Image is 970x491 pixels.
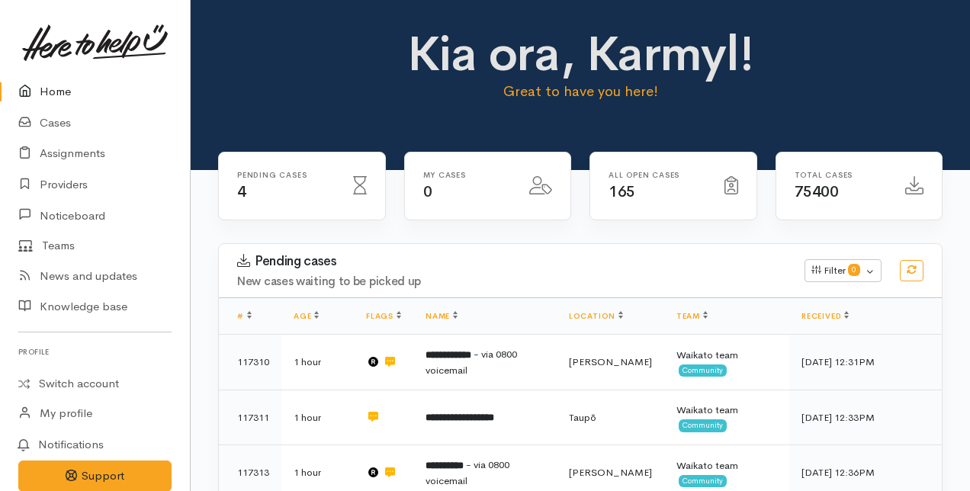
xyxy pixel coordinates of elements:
[237,311,252,321] a: #
[801,311,849,321] a: Received
[569,466,652,479] span: [PERSON_NAME]
[789,390,942,445] td: [DATE] 12:33PM
[294,311,319,321] a: Age
[237,171,335,179] h6: Pending cases
[795,171,888,179] h6: Total cases
[423,182,432,201] span: 0
[676,311,708,321] a: Team
[805,259,882,282] button: Filter0
[404,27,757,81] h1: Kia ora, Karmyl!
[679,419,727,432] span: Community
[664,390,789,445] td: Waikato team
[609,171,706,179] h6: All Open cases
[237,254,786,269] h3: Pending cases
[569,355,652,368] span: [PERSON_NAME]
[237,275,786,288] h4: New cases waiting to be picked up
[237,182,246,201] span: 4
[219,390,281,445] td: 117311
[679,475,727,487] span: Community
[569,411,596,424] span: Taupō
[795,182,839,201] span: 75400
[219,335,281,390] td: 117310
[664,335,789,390] td: Waikato team
[426,311,458,321] a: Name
[609,182,635,201] span: 165
[848,264,860,276] span: 0
[18,342,172,362] h6: Profile
[679,364,727,377] span: Community
[404,81,757,102] p: Great to have you here!
[426,348,517,377] span: - via 0800 voicemail
[366,311,401,321] a: Flags
[569,311,623,321] a: Location
[789,335,942,390] td: [DATE] 12:31PM
[281,390,354,445] td: 1 hour
[281,335,354,390] td: 1 hour
[423,171,512,179] h6: My cases
[426,458,509,487] span: - via 0800 voicemail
